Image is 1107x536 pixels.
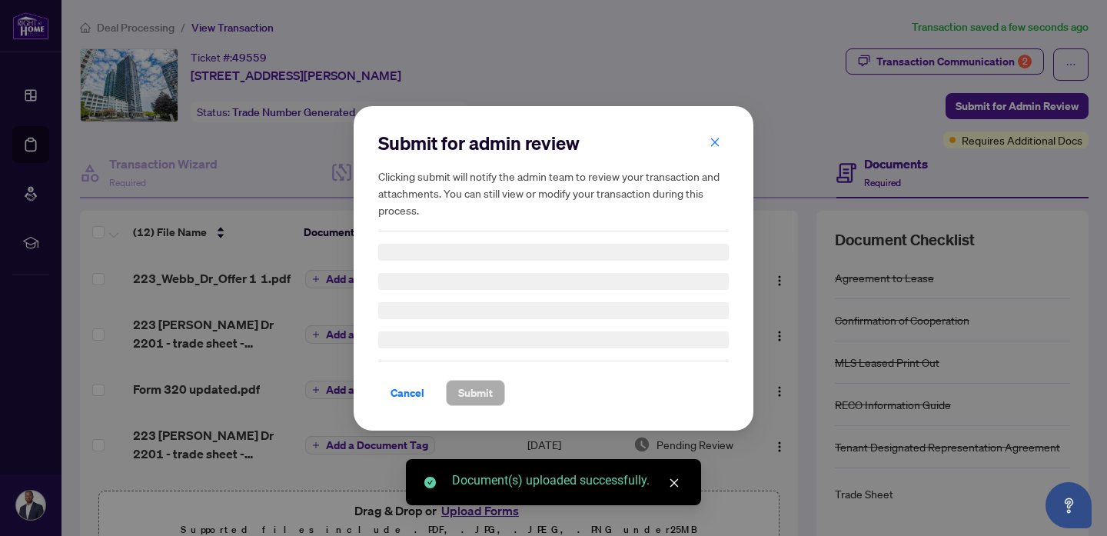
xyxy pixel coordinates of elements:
[669,478,680,488] span: close
[378,168,729,218] h5: Clicking submit will notify the admin team to review your transaction and attachments. You can st...
[666,474,683,491] a: Close
[424,477,436,488] span: check-circle
[710,136,720,147] span: close
[378,380,437,406] button: Cancel
[378,131,729,155] h2: Submit for admin review
[446,380,505,406] button: Submit
[452,471,683,490] div: Document(s) uploaded successfully.
[1045,482,1092,528] button: Open asap
[391,381,424,405] span: Cancel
